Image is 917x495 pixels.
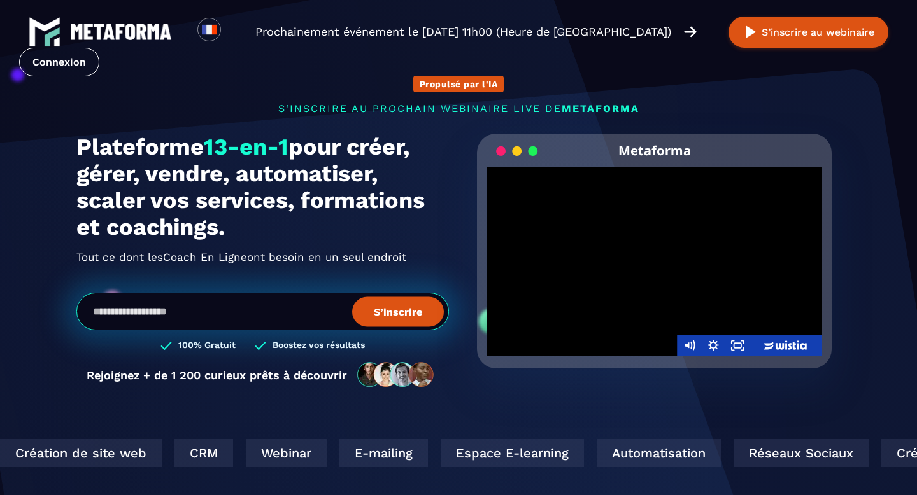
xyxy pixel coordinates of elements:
button: S’inscrire au webinaire [729,17,888,48]
span: METAFORMA [562,102,639,115]
span: 13-en-1 [204,134,288,160]
img: arrow-right [684,25,697,39]
img: community-people [353,361,439,388]
img: loading [496,145,538,157]
img: checked [255,340,266,352]
p: s'inscrire au prochain webinaire live de [76,102,841,115]
span: Coach En Ligne [163,247,247,267]
div: Search for option [221,18,252,46]
div: Réseaux Sociaux [684,439,819,467]
h1: Plateforme pour créer, gérer, vendre, automatiser, scaler vos services, formations et coachings. [76,134,449,241]
div: Webinar [196,439,277,467]
a: Connexion [19,48,99,76]
div: Automatisation [547,439,671,467]
img: logo [29,16,60,48]
button: S’inscrire [352,296,444,326]
div: CRM [125,439,183,467]
img: logo [70,24,172,40]
img: fr [201,22,217,38]
p: Rejoignez + de 1 200 curieux prêts à découvrir [87,368,347,382]
button: Fullscreen [725,335,750,356]
div: Espace E-learning [391,439,534,467]
button: Mute [677,335,701,356]
h2: Metaforma [618,134,691,167]
a: Wistia Logo -- Learn More [750,335,822,356]
p: Prochainement événement le [DATE] 11h00 (Heure de [GEOGRAPHIC_DATA]) [255,23,671,41]
h3: 100% Gratuit [178,340,236,352]
input: Search for option [232,24,241,39]
img: checked [160,340,172,352]
h3: Boostez vos résultats [273,340,365,352]
h2: Tout ce dont les ont besoin en un seul endroit [76,247,449,267]
img: play [743,24,758,40]
div: E-mailing [290,439,378,467]
button: Show settings menu [701,335,725,356]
